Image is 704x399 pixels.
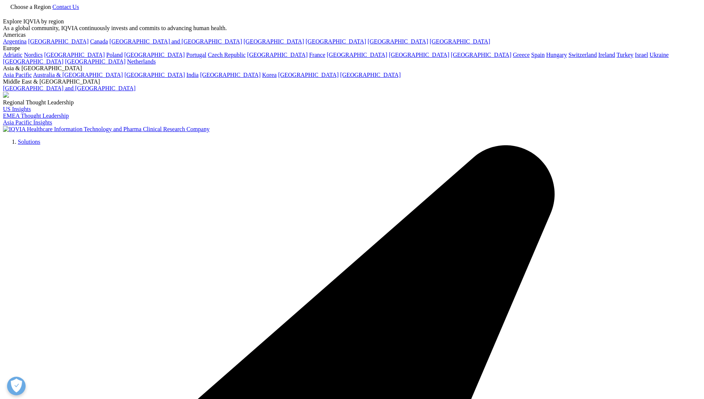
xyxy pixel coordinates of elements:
[635,52,648,58] a: Israel
[200,72,261,78] a: [GEOGRAPHIC_DATA]
[186,72,199,78] a: India
[546,52,567,58] a: Hungary
[33,72,123,78] a: Australia & [GEOGRAPHIC_DATA]
[127,58,155,65] a: Netherlands
[430,38,490,45] a: [GEOGRAPHIC_DATA]
[598,52,615,58] a: Ireland
[3,99,701,106] div: Regional Thought Leadership
[124,52,185,58] a: [GEOGRAPHIC_DATA]
[309,52,325,58] a: France
[340,72,401,78] a: [GEOGRAPHIC_DATA]
[3,126,210,133] img: IQVIA Healthcare Information Technology and Pharma Clinical Research Company
[569,52,597,58] a: Switzerland
[3,92,9,98] img: 2093_analyzing-data-using-big-screen-display-and-laptop.png
[3,45,701,52] div: Europe
[10,4,51,10] span: Choose a Region
[451,52,511,58] a: [GEOGRAPHIC_DATA]
[186,52,206,58] a: Portugal
[3,106,31,112] a: US Insights
[3,113,69,119] a: EMEA Thought Leadership
[278,72,338,78] a: [GEOGRAPHIC_DATA]
[327,52,387,58] a: [GEOGRAPHIC_DATA]
[28,38,89,45] a: [GEOGRAPHIC_DATA]
[368,38,428,45] a: [GEOGRAPHIC_DATA]
[24,52,43,58] a: Nordics
[208,52,246,58] a: Czech Republic
[3,52,22,58] a: Adriatic
[3,58,63,65] a: [GEOGRAPHIC_DATA]
[3,32,701,38] div: Americas
[44,52,105,58] a: [GEOGRAPHIC_DATA]
[65,58,125,65] a: [GEOGRAPHIC_DATA]
[513,52,530,58] a: Greece
[109,38,242,45] a: [GEOGRAPHIC_DATA] and [GEOGRAPHIC_DATA]
[531,52,544,58] a: Spain
[3,72,32,78] a: Asia Pacific
[3,78,701,85] div: Middle East & [GEOGRAPHIC_DATA]
[305,38,366,45] a: [GEOGRAPHIC_DATA]
[247,52,308,58] a: [GEOGRAPHIC_DATA]
[106,52,122,58] a: Poland
[389,52,449,58] a: [GEOGRAPHIC_DATA]
[3,85,135,91] a: [GEOGRAPHIC_DATA] and [GEOGRAPHIC_DATA]
[649,52,669,58] a: Ukraine
[52,4,79,10] a: Contact Us
[18,139,40,145] a: Solutions
[616,52,633,58] a: Turkey
[3,25,701,32] div: As a global community, IQVIA continuously invests and commits to advancing human health.
[3,65,701,72] div: Asia & [GEOGRAPHIC_DATA]
[262,72,276,78] a: Korea
[90,38,108,45] a: Canada
[7,377,26,395] button: Präferenzen öffnen
[243,38,304,45] a: [GEOGRAPHIC_DATA]
[3,38,27,45] a: Argentina
[124,72,185,78] a: [GEOGRAPHIC_DATA]
[3,18,701,25] div: Explore IQVIA by region
[3,119,52,126] a: Asia Pacific Insights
